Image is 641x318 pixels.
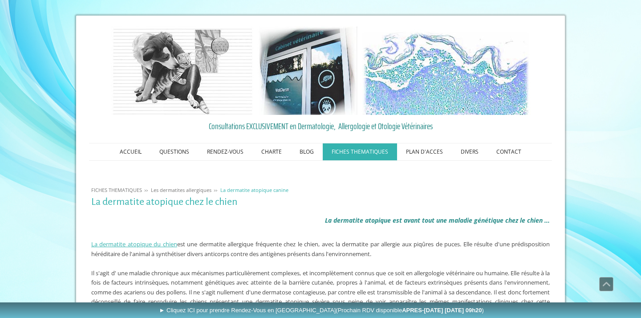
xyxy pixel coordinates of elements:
span: Les dermatites allergiques [151,187,211,193]
span: Il s'agit d' une maladie chronique aux mécanismes particulièrement complexes, et incomplètement c... [91,269,550,315]
a: CONTACT [487,143,530,160]
a: QUESTIONS [150,143,198,160]
a: FICHES THEMATIQUES [89,187,144,193]
a: Consultations EXCLUSIVEMENT en Dermatologie, Allergologie et Otologie Vétérinaires [91,119,550,133]
a: ACCUEIL [111,143,150,160]
span: (Prochain RDV disponible ) [336,307,484,314]
span: est une dermatite allergique fréquente chez le chien, avec la dermatite par allergie aux piqûres ... [91,240,550,258]
a: RENDEZ-VOUS [198,143,252,160]
strong: La dermatite atopique est avant tout une maladie génétique chez le chien ... [325,216,550,224]
a: DIVERS [452,143,487,160]
b: APRES-[DATE] [DATE] 09h20 [402,307,482,314]
a: PLAN D'ACCES [397,143,452,160]
span: ► Cliquez ICI pour prendre Rendez-Vous en [GEOGRAPHIC_DATA] [159,307,484,314]
h1: La dermatite atopique chez le chien [91,196,550,208]
a: La dermatite atopique du chien [91,240,177,248]
a: Les dermatites allergiques [149,187,214,193]
a: BLOG [291,143,323,160]
a: FICHES THEMATIQUES [323,143,397,160]
span: FICHES THEMATIQUES [91,187,142,193]
a: CHARTE [252,143,291,160]
a: La dermatite atopique canine [218,187,291,193]
a: Défiler vers le haut [599,277,613,291]
span: La dermatite atopique canine [220,187,288,193]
